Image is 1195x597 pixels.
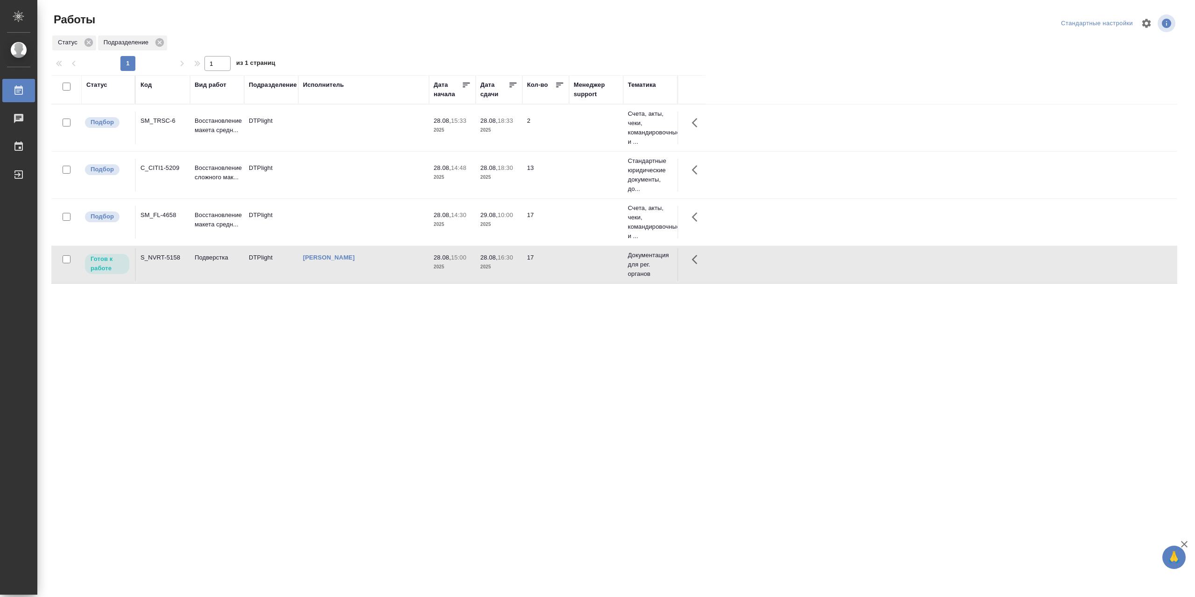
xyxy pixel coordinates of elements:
[141,211,185,220] div: SM_FL-4658
[451,211,466,218] p: 14:30
[434,117,451,124] p: 28.08,
[434,126,471,135] p: 2025
[498,254,513,261] p: 16:30
[451,117,466,124] p: 15:33
[141,253,185,262] div: S_NVRT-5158
[1158,14,1177,32] span: Посмотреть информацию
[1135,12,1158,35] span: Настроить таблицу
[303,254,355,261] a: [PERSON_NAME]
[451,164,466,171] p: 14:48
[91,254,124,273] p: Готов к работе
[522,112,569,144] td: 2
[522,248,569,281] td: 17
[249,80,297,90] div: Подразделение
[141,163,185,173] div: C_CITI1-5209
[91,212,114,221] p: Подбор
[434,173,471,182] p: 2025
[628,109,673,147] p: Счета, акты, чеки, командировочные и ...
[1059,16,1135,31] div: split button
[527,80,548,90] div: Кол-во
[628,80,656,90] div: Тематика
[236,57,275,71] span: из 1 страниц
[244,159,298,191] td: DTPlight
[434,164,451,171] p: 28.08,
[104,38,152,47] p: Подразделение
[434,211,451,218] p: 28.08,
[84,253,130,275] div: Исполнитель может приступить к работе
[628,251,673,279] p: Документация для рег. органов
[434,262,471,272] p: 2025
[686,248,709,271] button: Здесь прячутся важные кнопки
[480,220,518,229] p: 2025
[303,80,344,90] div: Исполнитель
[195,253,239,262] p: Подверстка
[195,163,239,182] p: Восстановление сложного мак...
[1166,548,1182,567] span: 🙏
[91,118,114,127] p: Подбор
[686,159,709,181] button: Здесь прячутся важные кнопки
[244,112,298,144] td: DTPlight
[480,126,518,135] p: 2025
[451,254,466,261] p: 15:00
[480,164,498,171] p: 28.08,
[628,204,673,241] p: Счета, акты, чеки, командировочные и ...
[480,80,508,99] div: Дата сдачи
[91,165,114,174] p: Подбор
[51,12,95,27] span: Работы
[522,206,569,239] td: 17
[480,117,498,124] p: 28.08,
[434,254,451,261] p: 28.08,
[480,254,498,261] p: 28.08,
[498,211,513,218] p: 10:00
[628,156,673,194] p: Стандартные юридические документы, до...
[1162,546,1186,569] button: 🙏
[84,211,130,223] div: Можно подбирать исполнителей
[84,163,130,176] div: Можно подбирать исполнителей
[52,35,96,50] div: Статус
[522,159,569,191] td: 13
[98,35,167,50] div: Подразделение
[195,80,226,90] div: Вид работ
[480,262,518,272] p: 2025
[574,80,619,99] div: Менеджер support
[86,80,107,90] div: Статус
[195,116,239,135] p: Восстановление макета средн...
[434,220,471,229] p: 2025
[195,211,239,229] p: Восстановление макета средн...
[58,38,81,47] p: Статус
[498,164,513,171] p: 18:30
[498,117,513,124] p: 18:33
[480,211,498,218] p: 29.08,
[480,173,518,182] p: 2025
[141,80,152,90] div: Код
[686,206,709,228] button: Здесь прячутся важные кнопки
[244,206,298,239] td: DTPlight
[141,116,185,126] div: SM_TRSC-6
[244,248,298,281] td: DTPlight
[434,80,462,99] div: Дата начала
[84,116,130,129] div: Можно подбирать исполнителей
